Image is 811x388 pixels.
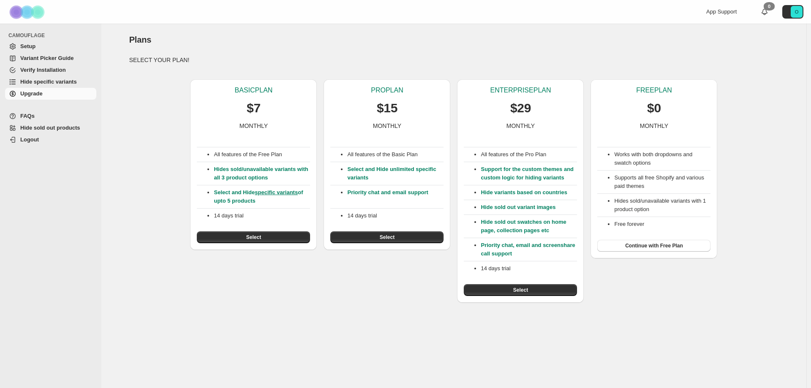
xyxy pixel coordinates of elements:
[791,6,803,18] span: Avatar with initials O
[235,86,273,95] p: BASIC PLAN
[625,242,683,249] span: Continue with Free Plan
[246,234,261,241] span: Select
[5,110,96,122] a: FAQs
[5,134,96,146] a: Logout
[481,264,577,273] p: 14 days trial
[490,86,551,95] p: ENTERPRISE PLAN
[347,165,444,182] p: Select and Hide unlimited specific variants
[640,122,668,130] p: MONTHLY
[20,67,66,73] span: Verify Installation
[20,113,35,119] span: FAQs
[5,88,96,100] a: Upgrade
[20,136,39,143] span: Logout
[5,122,96,134] a: Hide sold out products
[214,165,310,182] p: Hides sold/unavailable variants with all 3 product options
[481,241,577,258] p: Priority chat, email and screenshare call support
[5,41,96,52] a: Setup
[129,56,779,64] p: SELECT YOUR PLAN!
[464,284,577,296] button: Select
[380,234,395,241] span: Select
[197,231,310,243] button: Select
[373,122,401,130] p: MONTHLY
[764,2,775,11] div: 0
[614,174,710,190] li: Supports all free Shopify and various paid themes
[20,90,43,97] span: Upgrade
[614,197,710,214] li: Hides sold/unavailable variants with 1 product option
[614,150,710,167] li: Works with both dropdowns and swatch options
[782,5,803,19] button: Avatar with initials O
[214,188,310,205] p: Select and Hide of upto 5 products
[513,287,528,293] span: Select
[20,43,35,49] span: Setup
[347,212,444,220] p: 14 days trial
[795,9,799,14] text: O
[481,165,577,182] p: Support for the custom themes and custom logic for hiding variants
[706,8,737,15] span: App Support
[481,188,577,197] p: Hide variants based on countries
[510,100,531,117] p: $29
[5,52,96,64] a: Variant Picker Guide
[614,220,710,228] li: Free forever
[371,86,403,95] p: PRO PLAN
[20,79,77,85] span: Hide specific variants
[636,86,672,95] p: FREE PLAN
[506,122,535,130] p: MONTHLY
[8,32,97,39] span: CAMOUFLAGE
[5,76,96,88] a: Hide specific variants
[347,150,444,159] p: All features of the Basic Plan
[481,203,577,212] p: Hide sold out variant images
[239,122,268,130] p: MONTHLY
[214,212,310,220] p: 14 days trial
[247,100,261,117] p: $7
[255,189,298,195] a: specific variants
[481,218,577,235] p: Hide sold out swatches on home page, collection pages etc
[20,55,73,61] span: Variant Picker Guide
[20,125,80,131] span: Hide sold out products
[7,0,49,24] img: Camouflage
[377,100,397,117] p: $15
[597,240,710,252] button: Continue with Free Plan
[330,231,444,243] button: Select
[5,64,96,76] a: Verify Installation
[347,188,444,205] p: Priority chat and email support
[760,8,769,16] a: 0
[214,150,310,159] p: All features of the Free Plan
[481,150,577,159] p: All features of the Pro Plan
[129,35,151,44] span: Plans
[647,100,661,117] p: $0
